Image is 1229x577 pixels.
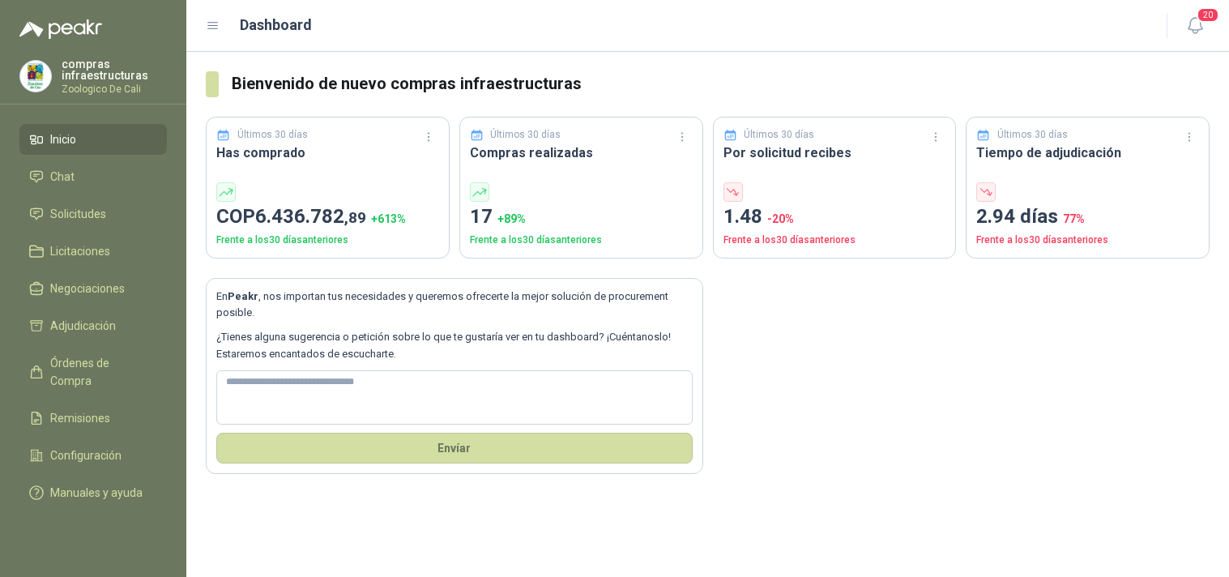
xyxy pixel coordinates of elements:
[976,202,1199,233] p: 2.94 días
[767,212,794,225] span: -20 %
[50,447,122,464] span: Configuración
[50,130,76,148] span: Inicio
[216,143,439,163] h3: Has comprado
[50,409,110,427] span: Remisiones
[1063,212,1085,225] span: 77 %
[62,58,167,81] p: compras infraestructuras
[976,233,1199,248] p: Frente a los 30 días anteriores
[62,84,167,94] p: Zoologico De Cali
[19,19,102,39] img: Logo peakr
[744,127,814,143] p: Últimos 30 días
[50,280,125,297] span: Negociaciones
[344,208,366,227] span: ,89
[255,205,366,228] span: 6.436.782
[19,440,167,471] a: Configuración
[216,202,439,233] p: COP
[216,233,439,248] p: Frente a los 30 días anteriores
[50,317,116,335] span: Adjudicación
[228,290,258,302] b: Peakr
[240,14,312,36] h1: Dashboard
[490,127,561,143] p: Últimos 30 días
[19,236,167,267] a: Licitaciones
[216,288,693,322] p: En , nos importan tus necesidades y queremos ofrecerte la mejor solución de procurement posible.
[50,205,106,223] span: Solicitudes
[470,143,693,163] h3: Compras realizadas
[50,242,110,260] span: Licitaciones
[19,161,167,192] a: Chat
[470,202,693,233] p: 17
[497,212,526,225] span: + 89 %
[19,199,167,229] a: Solicitudes
[19,124,167,155] a: Inicio
[50,168,75,186] span: Chat
[976,143,1199,163] h3: Tiempo de adjudicación
[216,329,693,362] p: ¿Tienes alguna sugerencia o petición sobre lo que te gustaría ver en tu dashboard? ¡Cuéntanoslo! ...
[50,484,143,502] span: Manuales y ayuda
[19,273,167,304] a: Negociaciones
[723,143,946,163] h3: Por solicitud recibes
[997,127,1068,143] p: Últimos 30 días
[19,348,167,396] a: Órdenes de Compra
[232,71,1210,96] h3: Bienvenido de nuevo compras infraestructuras
[19,310,167,341] a: Adjudicación
[723,233,946,248] p: Frente a los 30 días anteriores
[470,233,693,248] p: Frente a los 30 días anteriores
[216,433,693,464] button: Envíar
[237,127,308,143] p: Últimos 30 días
[19,403,167,434] a: Remisiones
[1197,7,1219,23] span: 20
[19,477,167,508] a: Manuales y ayuda
[371,212,406,225] span: + 613 %
[50,354,151,390] span: Órdenes de Compra
[20,61,51,92] img: Company Logo
[1180,11,1210,41] button: 20
[723,202,946,233] p: 1.48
